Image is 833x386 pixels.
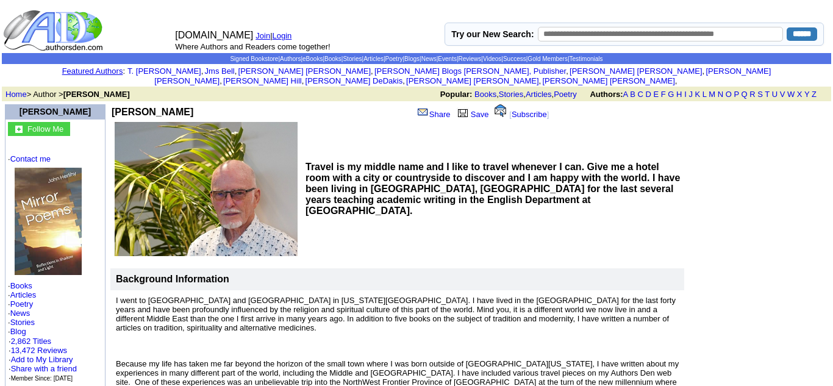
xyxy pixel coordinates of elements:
[741,90,747,99] a: Q
[726,90,732,99] a: O
[10,327,26,336] a: Blog
[302,55,323,62] a: eBooks
[630,90,635,99] a: B
[456,107,470,117] img: library.gif
[509,110,512,119] font: [
[709,90,715,99] a: M
[127,66,201,76] a: T. [PERSON_NAME]
[154,66,771,85] a: [PERSON_NAME] [PERSON_NAME]
[363,55,384,62] a: Articles
[175,42,330,51] font: Where Authors and Readers come together!
[661,90,666,99] a: F
[203,68,204,75] font: i
[418,107,428,117] img: share_page.gif
[780,90,785,99] a: V
[459,55,482,62] a: Reviews
[451,29,534,39] label: Try our New Search:
[205,66,235,76] a: Jms Bell
[405,78,406,85] font: i
[3,9,105,52] img: logo_ad.gif
[526,90,552,99] a: Articles
[590,90,623,99] b: Authors:
[116,274,229,284] b: Background Information
[645,90,651,99] a: D
[63,90,130,99] b: [PERSON_NAME]
[406,76,538,85] a: [PERSON_NAME] [PERSON_NAME]
[237,68,238,75] font: i
[474,90,496,99] a: Books
[5,90,27,99] a: Home
[11,337,52,346] a: 2,862 Titles
[547,110,549,119] font: ]
[10,281,32,290] a: Books
[542,76,674,85] a: [PERSON_NAME] [PERSON_NAME]
[568,68,570,75] font: i
[499,90,523,99] a: Stories
[797,90,803,99] a: X
[812,90,817,99] a: Z
[704,68,706,75] font: i
[304,78,305,85] font: i
[512,110,547,119] a: Subscribe
[385,55,403,62] a: Poetry
[416,110,451,119] a: Share
[421,55,437,62] a: News
[9,337,77,382] font: · ·
[623,90,628,99] a: A
[772,90,778,99] a: U
[116,296,676,332] font: I went to [GEOGRAPHIC_DATA] and [GEOGRAPHIC_DATA] in [US_STATE][GEOGRAPHIC_DATA]. I have lived in...
[734,90,738,99] a: P
[677,78,678,85] font: i
[175,30,253,40] font: [DOMAIN_NAME]
[438,55,457,62] a: Events
[757,90,763,99] a: S
[455,110,489,119] a: Save
[440,90,473,99] b: Popular:
[115,122,298,256] img: See larger image
[676,90,682,99] a: H
[273,31,292,40] a: Login
[223,76,302,85] a: [PERSON_NAME] Hill
[62,66,123,76] a: Featured Authors
[15,168,82,275] img: 79151.jpg
[10,154,51,163] a: Contact me
[10,299,34,309] a: Poetry
[404,55,420,62] a: Blogs
[256,31,270,40] a: Join
[541,78,542,85] font: i
[238,66,371,76] a: [PERSON_NAME] [PERSON_NAME]
[324,55,341,62] a: Books
[11,346,68,355] a: 13,472 Reviews
[503,55,526,62] a: Success
[230,55,278,62] a: Signed Bookstore
[27,124,63,134] font: Follow Me
[62,66,125,76] font: :
[10,290,37,299] a: Articles
[787,90,795,99] a: W
[495,104,506,117] img: alert.gif
[11,364,77,373] a: Share with a friend
[270,31,296,40] font: |
[483,55,501,62] a: Videos
[668,90,674,99] a: G
[20,107,91,116] font: [PERSON_NAME]
[440,90,828,99] font: , , ,
[695,90,701,99] a: K
[10,309,30,318] a: News
[554,90,577,99] a: Poetry
[570,66,702,76] a: [PERSON_NAME] [PERSON_NAME]
[5,90,130,99] font: > Author >
[280,55,301,62] a: Authors
[10,318,35,327] a: Stories
[15,126,23,133] img: gc.jpg
[765,90,770,99] a: T
[804,90,809,99] a: Y
[9,355,77,382] font: · · ·
[8,154,102,383] font: · · · · · · ·
[527,55,568,62] a: Gold Members
[306,162,680,216] b: Travel is my middle name and I like to travel whenever I can. Give me a hotel room with a city or...
[11,375,73,382] font: Member Since: [DATE]
[570,55,603,62] a: Testimonials
[653,90,659,99] a: E
[749,90,755,99] a: R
